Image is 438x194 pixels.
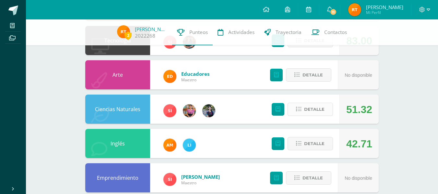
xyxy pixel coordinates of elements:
img: e8319d1de0642b858999b202df7e829e.png [183,104,196,117]
button: Detalle [286,68,331,82]
span: 11 [330,8,337,16]
img: 82db8514da6684604140fa9c57ab291b.png [183,139,196,152]
img: 5b284e87e7d490fb5ae7296aa8e53f86.png [117,25,130,38]
span: 2 [124,31,132,40]
a: Punteos [172,19,213,45]
a: Educadores [181,71,209,77]
span: Detalle [304,138,325,150]
div: 42.71 [346,129,372,158]
div: 51.32 [346,95,372,124]
span: Actividades [228,29,255,36]
img: 27d1f5085982c2e99c83fb29c656b88a.png [163,139,176,152]
span: No disponible [345,73,372,78]
span: Detalle [304,103,325,115]
a: Trayectoria [259,19,306,45]
button: Detalle [286,171,331,185]
a: Contactos [306,19,352,45]
span: Maestro [181,77,209,83]
div: Inglés [85,129,150,158]
span: Mi Perfil [366,10,403,15]
a: Actividades [213,19,259,45]
div: Ciencias Naturales [85,95,150,124]
span: Maestro [181,180,220,186]
a: [PERSON_NAME] [181,174,220,180]
div: Emprendimiento [85,163,150,192]
img: b2b209b5ecd374f6d147d0bc2cef63fa.png [202,104,215,117]
span: Punteos [189,29,208,36]
span: [PERSON_NAME] [366,4,403,10]
img: ed927125212876238b0630303cb5fd71.png [163,70,176,83]
a: [PERSON_NAME] [135,26,167,32]
img: 5b284e87e7d490fb5ae7296aa8e53f86.png [348,3,361,16]
span: Detalle [302,69,323,81]
button: Detalle [288,137,333,150]
span: Detalle [302,172,323,184]
span: Contactos [324,29,347,36]
span: Trayectoria [276,29,302,36]
button: Detalle [288,103,333,116]
img: 1e3c7f018e896ee8adc7065031dce62a.png [163,104,176,117]
a: 2022268 [135,32,155,39]
span: No disponible [345,176,372,181]
div: Arte [85,60,150,89]
img: 1e3c7f018e896ee8adc7065031dce62a.png [163,173,176,186]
